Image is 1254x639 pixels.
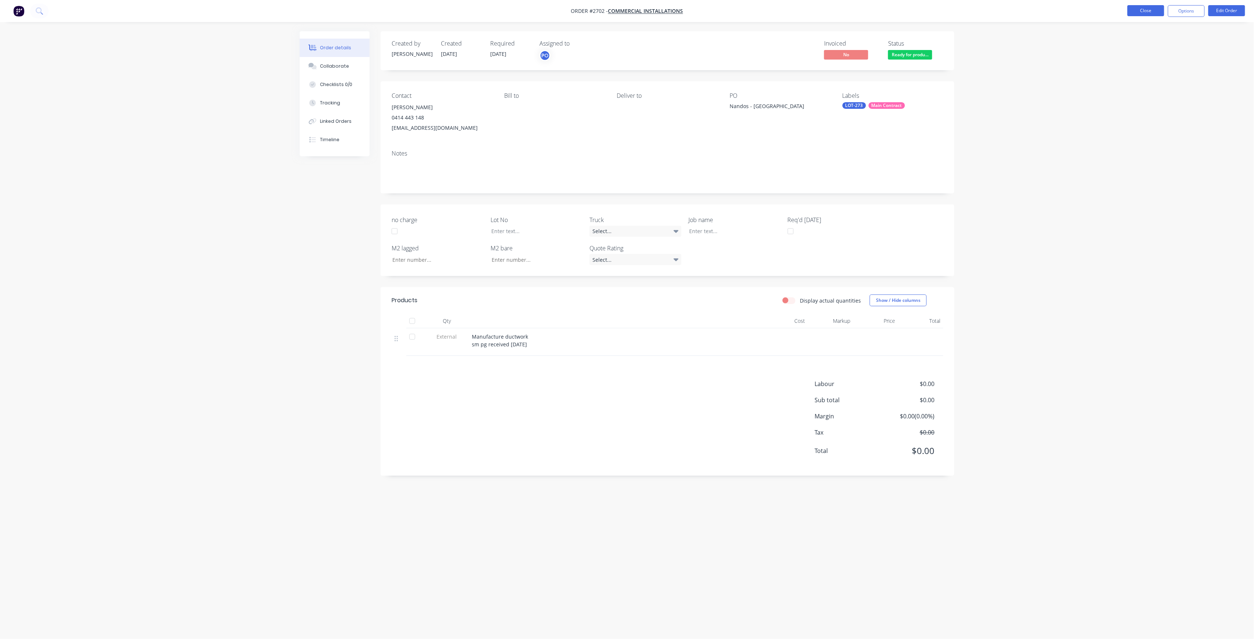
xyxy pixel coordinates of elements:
[888,50,932,59] span: Ready for produ...
[300,75,370,94] button: Checklists 0/0
[300,112,370,131] button: Linked Orders
[441,40,481,47] div: Created
[842,92,943,99] div: Labels
[320,118,352,125] div: Linked Orders
[320,136,340,143] div: Timeline
[392,215,484,224] label: no charge
[589,254,681,265] div: Select...
[880,396,934,404] span: $0.00
[815,446,880,455] span: Total
[880,379,934,388] span: $0.00
[13,6,24,17] img: Factory
[539,40,613,47] div: Assigned to
[320,63,349,69] div: Collaborate
[386,254,484,265] input: Enter number...
[800,297,861,304] label: Display actual quantities
[300,39,370,57] button: Order details
[392,92,492,99] div: Contact
[491,215,583,224] label: Lot No
[608,8,683,15] a: Commercial Installations
[824,40,879,47] div: Invoiced
[392,123,492,133] div: [EMAIL_ADDRESS][DOMAIN_NAME]
[490,50,506,57] span: [DATE]
[589,226,681,237] div: Select...
[392,50,432,58] div: [PERSON_NAME]
[589,215,681,224] label: Truck
[472,333,528,348] span: Manufacture ductwork sm pg received [DATE]
[1208,5,1245,16] button: Edit Order
[853,314,898,328] div: Price
[763,314,808,328] div: Cost
[428,333,466,340] span: External
[392,102,492,133] div: [PERSON_NAME]0414 443 148[EMAIL_ADDRESS][DOMAIN_NAME]
[870,294,927,306] button: Show / Hide columns
[689,215,781,224] label: Job name
[888,50,932,61] button: Ready for produ...
[815,379,880,388] span: Labour
[490,40,531,47] div: Required
[815,396,880,404] span: Sub total
[815,428,880,437] span: Tax
[1127,5,1164,16] button: Close
[392,296,417,305] div: Products
[300,94,370,112] button: Tracking
[888,40,943,47] div: Status
[392,113,492,123] div: 0414 443 148
[589,244,681,253] label: Quote Rating
[300,131,370,149] button: Timeline
[320,81,353,88] div: Checklists 0/0
[392,102,492,113] div: [PERSON_NAME]
[571,8,608,15] span: Order #2702 -
[880,412,934,421] span: $0.00 ( 0.00 %)
[898,314,944,328] div: Total
[491,244,583,253] label: M2 bare
[1168,5,1205,17] button: Options
[392,40,432,47] div: Created by
[869,102,905,109] div: Main Contract
[441,50,457,57] span: [DATE]
[815,412,880,421] span: Margin
[730,102,822,113] div: Nandos - [GEOGRAPHIC_DATA]
[392,150,943,157] div: Notes
[842,102,866,109] div: LOT-273
[320,44,352,51] div: Order details
[824,50,868,59] span: No
[300,57,370,75] button: Collaborate
[504,92,605,99] div: Bill to
[730,92,830,99] div: PO
[617,92,718,99] div: Deliver to
[320,100,341,106] div: Tracking
[880,444,934,457] span: $0.00
[485,254,583,265] input: Enter number...
[788,215,880,224] label: Req'd [DATE]
[808,314,854,328] div: Markup
[880,428,934,437] span: $0.00
[425,314,469,328] div: Qty
[392,244,484,253] label: M2 lagged
[539,50,551,61] button: PO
